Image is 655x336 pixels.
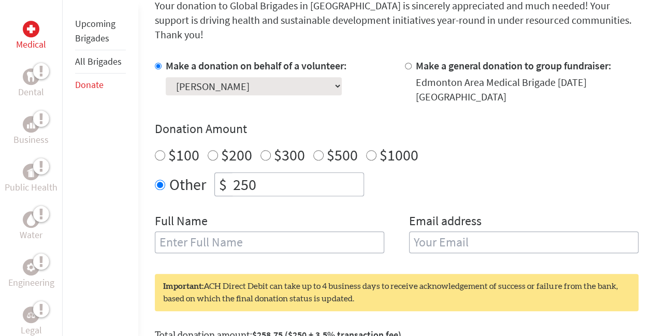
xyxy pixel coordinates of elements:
img: Public Health [27,167,35,177]
a: Public HealthPublic Health [5,164,57,195]
label: Make a general donation to group fundraiser: [416,59,612,72]
p: Medical [16,37,46,52]
label: $200 [221,145,252,165]
input: Enter Amount [231,173,363,196]
label: Other [169,172,206,196]
a: WaterWater [20,211,42,242]
img: Business [27,120,35,128]
a: Donate [75,79,104,91]
p: Business [13,133,49,147]
img: Engineering [27,263,35,271]
input: Enter Full Name [155,231,384,253]
img: Legal Empowerment [27,312,35,318]
p: Water [20,228,42,242]
div: Engineering [23,259,39,275]
a: EngineeringEngineering [8,259,54,290]
div: Dental [23,68,39,85]
li: Donate [75,74,126,96]
a: DentalDental [18,68,44,99]
div: Legal Empowerment [23,306,39,323]
label: $1000 [380,145,418,165]
div: Water [23,211,39,228]
img: Medical [27,25,35,33]
a: Upcoming Brigades [75,18,115,44]
label: Email address [409,213,482,231]
a: MedicalMedical [16,21,46,52]
div: $ [215,173,231,196]
div: Medical [23,21,39,37]
h4: Donation Amount [155,121,638,137]
label: Full Name [155,213,208,231]
strong: Important: [163,282,203,290]
a: All Brigades [75,55,122,67]
a: BusinessBusiness [13,116,49,147]
img: Water [27,213,35,225]
p: Engineering [8,275,54,290]
div: Business [23,116,39,133]
div: ACH Direct Debit can take up to 4 business days to receive acknowledgement of success or failure ... [155,274,638,311]
label: $300 [274,145,305,165]
label: $500 [327,145,358,165]
li: Upcoming Brigades [75,12,126,50]
div: Public Health [23,164,39,180]
label: Make a donation on behalf of a volunteer: [166,59,347,72]
p: Dental [18,85,44,99]
div: Edmonton Area Medical Brigade [DATE] [GEOGRAPHIC_DATA] [416,75,638,104]
label: $100 [168,145,199,165]
p: Public Health [5,180,57,195]
li: All Brigades [75,50,126,74]
input: Your Email [409,231,638,253]
img: Dental [27,71,35,81]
